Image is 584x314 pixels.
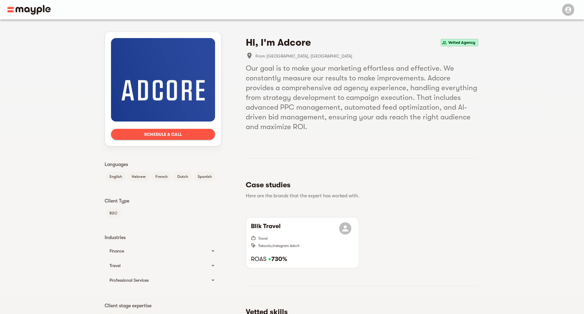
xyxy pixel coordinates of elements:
[105,273,221,288] div: Professional Services
[7,5,51,15] img: Main logo
[258,244,273,248] span: Taboola ,
[251,222,281,235] h6: Blik Travel
[116,131,210,138] span: Schedule a call
[268,256,287,263] strong: 730%
[109,277,206,284] div: Professional Services
[106,210,121,217] span: B2C
[251,255,354,263] h6: ROAS
[109,247,206,255] div: Finance
[246,192,474,199] p: Here are the brands that the expert has worked with.
[105,302,221,309] p: Client stage expertise
[128,173,149,180] span: Hebrew
[296,244,300,248] span: + 4
[105,197,221,205] p: Client Type
[105,244,221,258] div: Finance
[255,52,479,60] span: From [GEOGRAPHIC_DATA], [GEOGRAPHIC_DATA]
[268,256,271,263] span: +
[446,39,478,46] span: Vetted Agency
[258,236,268,241] span: Travel
[105,258,221,273] div: Travel
[152,173,171,180] span: French
[273,244,296,248] span: Instagram Ads
[246,37,311,49] h4: Hi, I'm Adcore
[558,7,577,12] span: Menu
[246,63,479,132] h5: Our goal is to make your marketing effortless and effective. We constantly measure our results to...
[174,173,192,180] span: Dutch
[194,173,215,180] span: Spanish
[246,180,474,190] h5: Case studies
[105,234,221,241] p: Industries
[106,173,126,180] span: English
[246,217,359,268] button: Blik TravelTravelTaboola,Instagram Ads+4ROAS +730%
[109,262,206,269] div: Travel
[111,129,215,140] button: Schedule a call
[105,161,221,168] p: Languages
